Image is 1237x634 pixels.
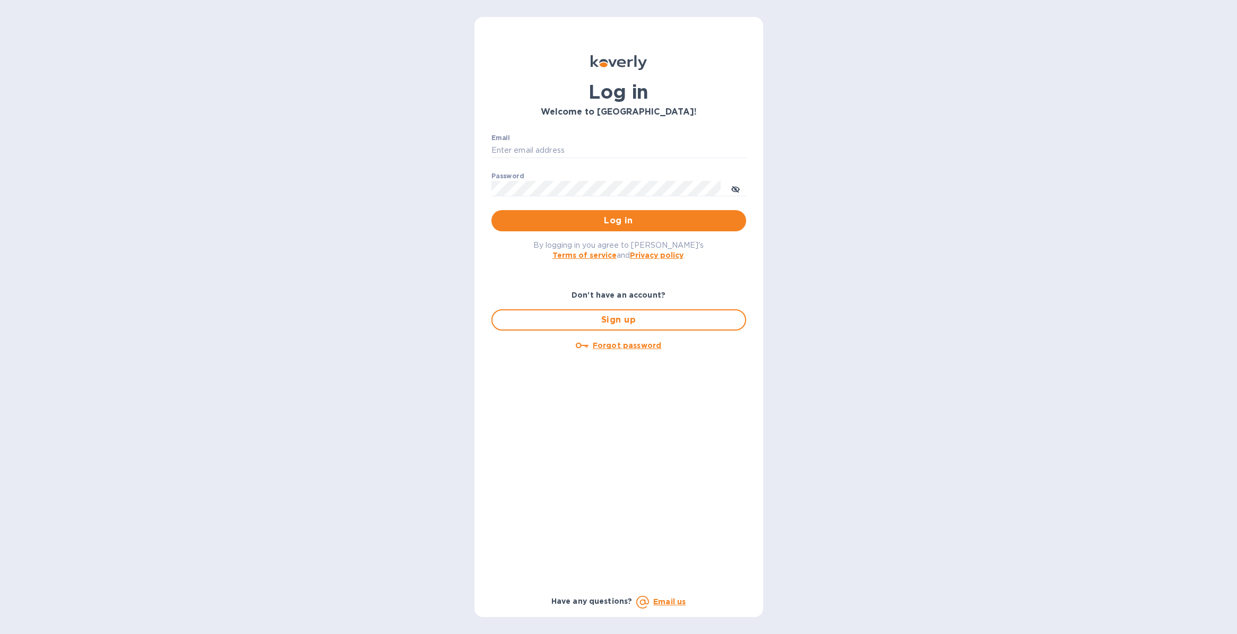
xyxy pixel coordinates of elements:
[491,309,746,331] button: Sign up
[593,341,661,350] u: Forgot password
[491,135,510,141] label: Email
[533,241,704,259] span: By logging in you agree to [PERSON_NAME]'s and .
[653,597,686,606] a: Email us
[725,178,746,199] button: toggle password visibility
[552,251,617,259] a: Terms of service
[491,173,524,179] label: Password
[491,210,746,231] button: Log in
[551,597,633,605] b: Have any questions?
[491,143,746,159] input: Enter email address
[591,55,647,70] img: Koverly
[500,214,738,227] span: Log in
[572,291,665,299] b: Don't have an account?
[630,251,684,259] a: Privacy policy
[491,107,746,117] h3: Welcome to [GEOGRAPHIC_DATA]!
[491,81,746,103] h1: Log in
[501,314,737,326] span: Sign up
